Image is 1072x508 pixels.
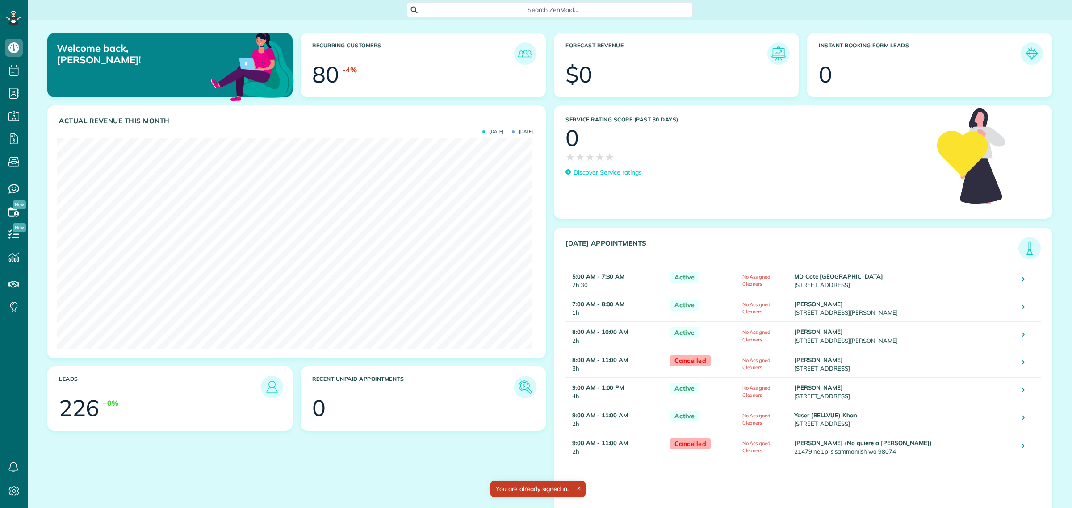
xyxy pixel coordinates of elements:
span: Cancelled [670,355,711,366]
td: [STREET_ADDRESS][PERSON_NAME] [792,322,1015,350]
td: 3h [565,350,666,377]
img: icon_todays_appointments-901f7ab196bb0bea1936b74009e4eb5ffbc2d2711fa7634e0d609ed5ef32b18b.png [1021,239,1038,257]
td: 21479 ne 1pl s sammamish wa 98074 [792,433,1015,460]
span: Active [670,383,699,394]
strong: 9:00 AM - 11:00 AM [572,412,628,419]
span: Active [670,327,699,338]
div: 0 [312,397,326,419]
img: icon_form_leads-04211a6a04a5b2264e4ee56bc0799ec3eb69b7e499cbb523a139df1d13a81ae0.png [1023,45,1041,62]
h3: Service Rating score (past 30 days) [565,117,928,123]
span: [DATE] [482,129,503,134]
span: Active [670,272,699,283]
strong: 9:00 AM - 1:00 PM [572,384,624,391]
td: [STREET_ADDRESS] [792,377,1015,405]
td: 4h [565,377,666,405]
strong: 8:00 AM - 11:00 AM [572,356,628,363]
h3: Leads [59,376,261,398]
img: icon_forecast_revenue-8c13a41c7ed35a8dcfafea3cbb826a0462acb37728057bba2d056411b612bbbe.png [770,45,787,62]
td: 2h [565,322,666,350]
div: +0% [103,398,118,408]
span: New [13,223,26,232]
strong: [PERSON_NAME] [794,300,843,308]
div: 80 [312,63,339,86]
a: Discover Service ratings [565,168,642,177]
div: 0 [819,63,832,86]
strong: [PERSON_NAME] [794,356,843,363]
span: No Assigned Cleaners [742,357,771,371]
span: No Assigned Cleaners [742,385,771,398]
strong: [PERSON_NAME] (No quiere a [PERSON_NAME]) [794,439,932,446]
span: No Assigned Cleaners [742,301,771,315]
span: No Assigned Cleaners [742,274,771,287]
h3: [DATE] Appointments [565,239,1018,259]
td: [STREET_ADDRESS] [792,350,1015,377]
strong: 8:00 AM - 10:00 AM [572,328,628,335]
strong: 9:00 AM - 11:00 AM [572,439,628,446]
span: Active [670,300,699,311]
span: ★ [585,149,595,165]
span: ★ [565,149,575,165]
strong: Yaser (BELLVUE) Khan [794,412,857,419]
td: 1h [565,294,666,322]
span: ★ [595,149,605,165]
div: You are already signed in. [490,481,586,497]
td: [STREET_ADDRESS] [792,405,1015,433]
h3: Instant Booking Form Leads [819,42,1021,65]
td: 2h 30 [565,266,666,294]
p: Discover Service ratings [574,168,642,177]
strong: 7:00 AM - 8:00 AM [572,300,624,308]
strong: [PERSON_NAME] [794,328,843,335]
div: -4% [343,65,357,75]
span: ★ [575,149,585,165]
strong: 5:00 AM - 7:30 AM [572,273,624,280]
div: 226 [59,397,99,419]
td: 2h [565,405,666,433]
td: [STREET_ADDRESS][PERSON_NAME] [792,294,1015,322]
span: Cancelled [670,438,711,450]
span: No Assigned Cleaners [742,412,771,426]
td: [STREET_ADDRESS] [792,266,1015,294]
h3: Recent unpaid appointments [312,376,514,398]
h3: Recurring Customers [312,42,514,65]
div: $0 [565,63,592,86]
img: icon_unpaid_appointments-47b8ce3997adf2238b356f14209ab4cced10bd1f174958f3ca8f1d0dd7fffeee.png [516,378,534,396]
span: Active [670,411,699,422]
span: ★ [605,149,615,165]
div: 0 [565,127,579,149]
p: Welcome back, [PERSON_NAME]! [57,42,215,66]
strong: MD Cote [GEOGRAPHIC_DATA] [794,273,883,280]
img: icon_recurring_customers-cf858462ba22bcd05b5a5880d41d6543d210077de5bb9ebc9590e49fd87d84ed.png [516,45,534,62]
span: New [13,200,26,209]
td: 2h [565,433,666,460]
span: No Assigned Cleaners [742,440,771,454]
h3: Actual Revenue this month [59,117,536,125]
h3: Forecast Revenue [565,42,767,65]
span: No Assigned Cleaners [742,329,771,342]
strong: [PERSON_NAME] [794,384,843,391]
img: icon_leads-1bed01f49abd5b7fead27621c3d59655bb73ed531f8eeb49469d10e621d6b896.png [263,378,281,396]
span: [DATE] [512,129,533,134]
img: dashboard_welcome-42a62b7d889689a78055ac9021e634bf52bae3f8056760290aed330b23ab8690.png [209,23,296,109]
